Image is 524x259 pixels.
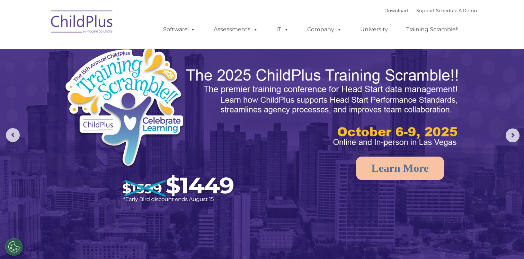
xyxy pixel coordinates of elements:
[269,23,296,36] a: IT
[353,23,395,36] a: University
[156,23,202,36] a: Software
[300,23,349,36] a: Company
[96,74,126,80] span: Phone number
[384,8,408,13] a: Download
[207,23,265,36] a: Assessments
[5,238,23,256] button: Cookies Settings
[399,23,465,36] a: Training Scramble!!
[436,8,477,13] a: Schedule A Demo
[384,8,477,13] font: |
[96,46,117,51] span: Last name
[47,6,117,40] img: ChildPlus by Procare Solutions
[416,8,435,13] a: Support
[356,157,444,180] a: Learn More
